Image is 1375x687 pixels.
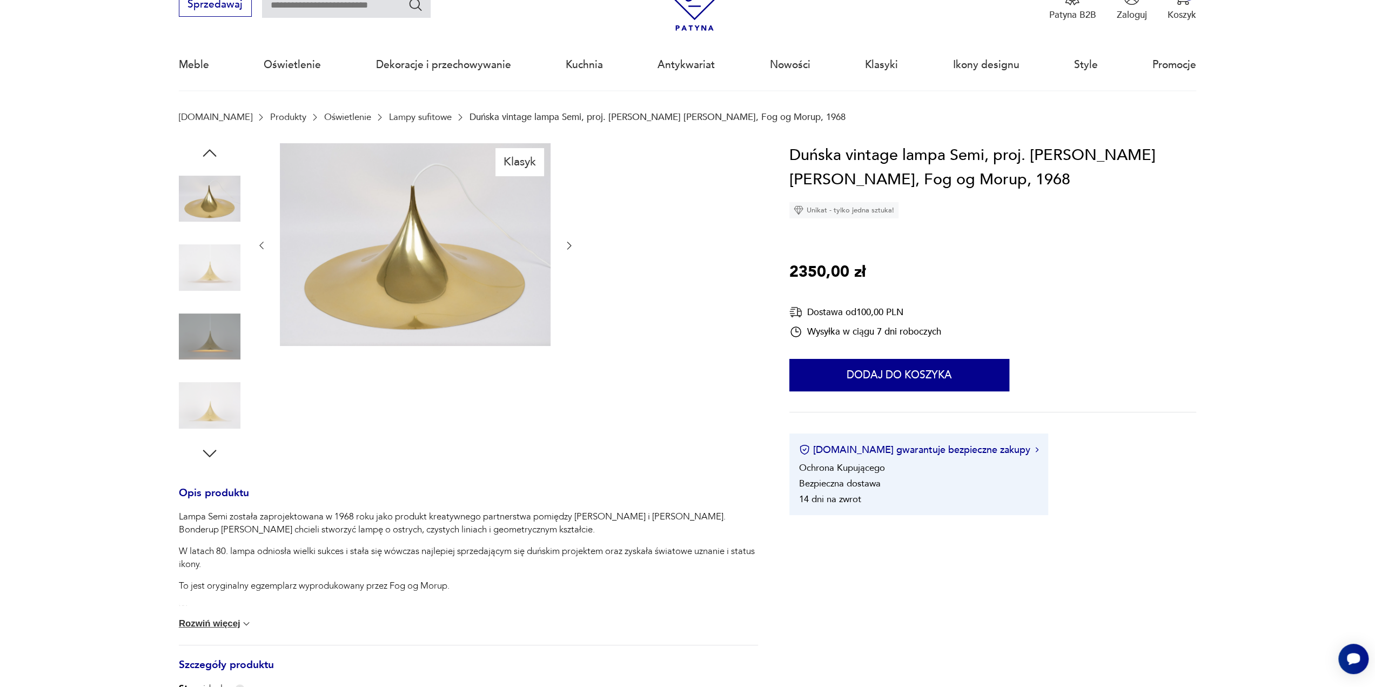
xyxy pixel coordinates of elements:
[179,375,240,436] img: Zdjęcie produktu Duńska vintage lampa Semi, proj. Bonderup i Thorup, Fog og Morup, 1968
[789,359,1009,391] button: Dodaj do koszyka
[1152,40,1196,90] a: Promocje
[1074,40,1098,90] a: Style
[1117,9,1147,21] p: Zaloguj
[179,40,209,90] a: Meble
[799,443,1038,457] button: [DOMAIN_NAME] gwarantuje bezpieczne zakupy
[953,40,1019,90] a: Ikony designu
[658,40,715,90] a: Antykwariat
[770,40,810,90] a: Nowości
[179,601,758,640] p: Wymiary: średnica 60cm wysokość 30cm
[1035,447,1038,452] img: Ikona strzałki w prawo
[799,477,881,490] li: Bezpieczna dostawa
[495,148,544,175] div: Klasyk
[179,1,252,10] a: Sprzedawaj
[789,143,1196,192] h1: Duńska vintage lampa Semi, proj. [PERSON_NAME] [PERSON_NAME], Fog og Morup, 1968
[179,510,758,536] p: Lampa Semi została zaprojektowana w 1968 roku jako produkt kreatywnego partnerstwa pomiędzy [PERS...
[469,112,846,122] p: Duńska vintage lampa Semi, proj. [PERSON_NAME] [PERSON_NAME], Fog og Morup, 1968
[376,40,511,90] a: Dekoracje i przechowywanie
[179,661,758,683] h3: Szczegóły produktu
[1049,9,1096,21] p: Patyna B2B
[789,325,941,338] div: Wysyłka w ciągu 7 dni roboczych
[389,112,452,122] a: Lampy sufitowe
[179,489,758,511] h3: Opis produktu
[799,493,861,505] li: 14 dni na zwrot
[789,305,802,319] img: Ikona dostawy
[179,168,240,230] img: Zdjęcie produktu Duńska vintage lampa Semi, proj. Bonderup i Thorup, Fog og Morup, 1968
[865,40,898,90] a: Klasyki
[179,112,252,122] a: [DOMAIN_NAME]
[280,143,551,346] img: Zdjęcie produktu Duńska vintage lampa Semi, proj. Bonderup i Thorup, Fog og Morup, 1968
[179,306,240,368] img: Zdjęcie produktu Duńska vintage lampa Semi, proj. Bonderup i Thorup, Fog og Morup, 1968
[179,545,758,571] p: W latach 80. lampa odniosła wielki sukces i stała się wówczas najlepiej sprzedającym się duńskim ...
[241,618,252,629] img: chevron down
[264,40,321,90] a: Oświetlenie
[179,618,252,629] button: Rozwiń więcej
[270,112,306,122] a: Produkty
[1338,644,1369,674] iframe: Smartsupp widget button
[799,462,885,474] li: Ochrona Kupującego
[324,112,371,122] a: Oświetlenie
[179,579,758,592] p: To jest oryginalny egzemplarz wyprodukowany przez Fog og Morup.
[789,202,898,218] div: Unikat - tylko jedna sztuka!
[789,260,866,285] p: 2350,00 zł
[566,40,603,90] a: Kuchnia
[799,444,810,455] img: Ikona certyfikatu
[789,305,941,319] div: Dostawa od 100,00 PLN
[179,237,240,298] img: Zdjęcie produktu Duńska vintage lampa Semi, proj. Bonderup i Thorup, Fog og Morup, 1968
[1168,9,1196,21] p: Koszyk
[794,205,803,215] img: Ikona diamentu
